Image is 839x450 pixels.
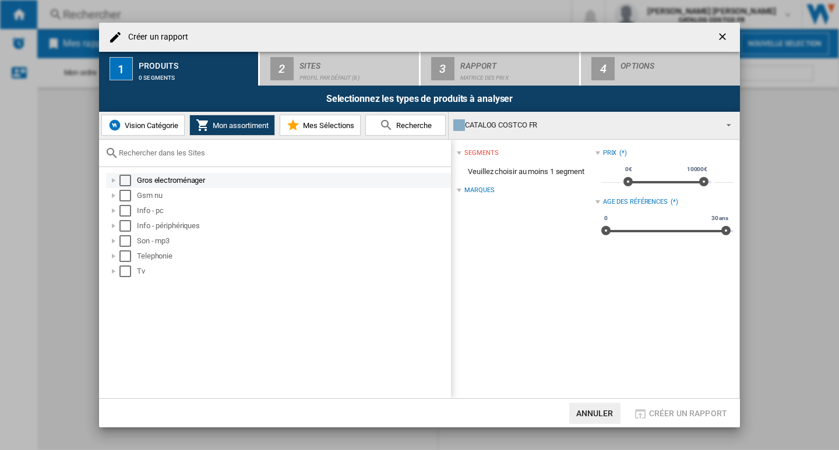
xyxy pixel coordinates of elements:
[393,121,432,130] span: Recherche
[139,56,253,69] div: Produits
[260,52,420,86] button: 2 Sites Profil par défaut (8)
[137,205,449,217] div: Info - pc
[119,205,137,217] md-checkbox: Select
[621,56,735,69] div: Options
[460,56,575,69] div: Rapport
[460,69,575,81] div: Matrice des prix
[602,214,609,223] span: 0
[712,26,735,49] button: getI18NText('BUTTONS.CLOSE_DIALOG')
[122,121,178,130] span: Vision Catégorie
[210,121,269,130] span: Mon assortiment
[464,148,498,158] div: segments
[99,52,259,86] button: 1 Produits 0 segments
[119,148,445,157] input: Rechercher dans les Sites
[99,86,740,112] div: Selectionnez les types de produits à analyser
[137,190,449,201] div: Gsm nu
[623,165,634,174] span: 0€
[569,403,621,424] button: Annuler
[603,197,668,207] div: Age des références
[101,115,185,136] button: Vision Catégorie
[122,31,189,43] h4: Créer un rapport
[591,57,615,80] div: 4
[365,115,446,136] button: Recherche
[119,190,137,201] md-checkbox: Select
[717,31,731,45] ng-md-icon: getI18NText('BUTTONS.CLOSE_DIALOG')
[137,220,449,232] div: Info - périphériques
[630,403,731,424] button: Créer un rapport
[137,250,449,262] div: Telephonie
[119,175,137,186] md-checkbox: Select
[299,69,414,81] div: Profil par défaut (8)
[431,57,454,80] div: 3
[649,409,727,418] span: Créer un rapport
[189,115,275,136] button: Mon assortiment
[581,52,740,86] button: 4 Options
[421,52,581,86] button: 3 Rapport Matrice des prix
[299,56,414,69] div: Sites
[137,175,449,186] div: Gros electroménager
[603,148,617,158] div: Prix
[139,69,253,81] div: 0 segments
[137,265,449,277] div: Tv
[710,214,730,223] span: 30 ans
[457,161,595,183] span: Veuillez choisir au moins 1 segment
[119,220,137,232] md-checkbox: Select
[108,118,122,132] img: wiser-icon-blue.png
[119,265,137,277] md-checkbox: Select
[464,186,494,195] div: Marques
[137,235,449,247] div: Son - mp3
[685,165,709,174] span: 10000€
[300,121,354,130] span: Mes Sélections
[119,235,137,247] md-checkbox: Select
[110,57,133,80] div: 1
[453,117,716,133] div: CATALOG COSTCO FR
[280,115,361,136] button: Mes Sélections
[270,57,294,80] div: 2
[119,250,137,262] md-checkbox: Select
